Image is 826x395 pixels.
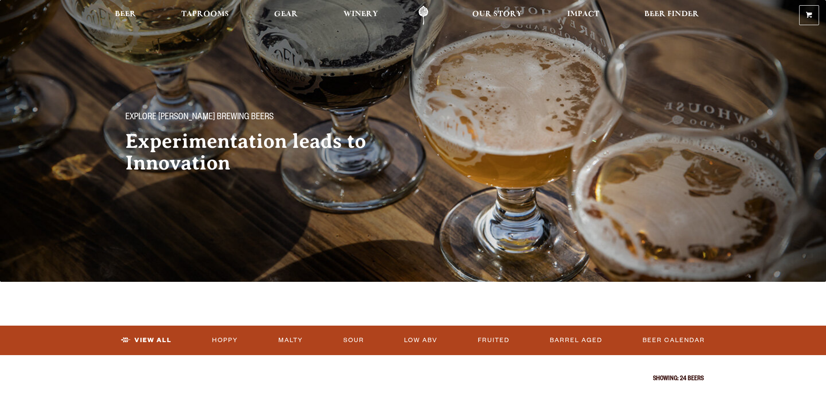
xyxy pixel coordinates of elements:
[401,330,441,350] a: Low ABV
[274,11,298,18] span: Gear
[176,6,235,25] a: Taprooms
[275,330,307,350] a: Malty
[118,330,175,350] a: View All
[472,11,522,18] span: Our Story
[567,11,599,18] span: Impact
[109,6,142,25] a: Beer
[639,330,708,350] a: Beer Calendar
[407,6,440,25] a: Odell Home
[546,330,606,350] a: Barrel Aged
[125,112,274,124] span: Explore [PERSON_NAME] Brewing Beers
[343,11,378,18] span: Winery
[123,376,704,383] p: Showing: 24 Beers
[639,6,705,25] a: Beer Finder
[474,330,513,350] a: Fruited
[340,330,368,350] a: Sour
[338,6,384,25] a: Winery
[644,11,699,18] span: Beer Finder
[181,11,229,18] span: Taprooms
[562,6,605,25] a: Impact
[268,6,304,25] a: Gear
[115,11,136,18] span: Beer
[209,330,242,350] a: Hoppy
[125,131,396,174] h2: Experimentation leads to Innovation
[467,6,528,25] a: Our Story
